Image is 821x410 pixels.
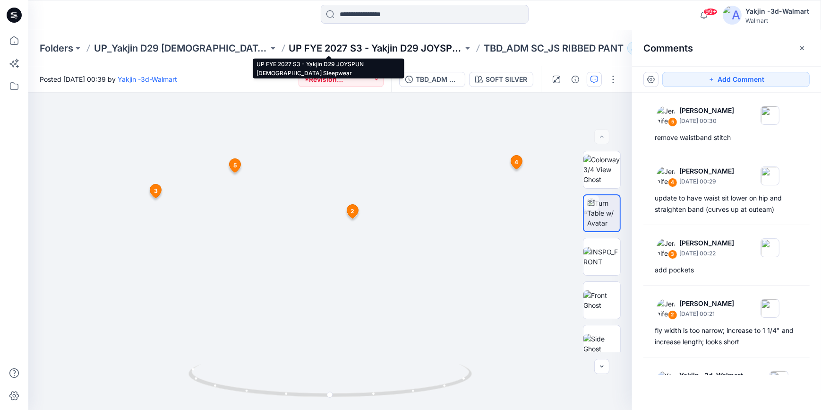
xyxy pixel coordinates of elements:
img: Jennifer Yerkes [657,299,676,318]
div: 3 [668,250,677,259]
a: UP FYE 2027 S3 - Yakjin D29 JOYSPUN [DEMOGRAPHIC_DATA] Sleepwear [289,42,463,55]
h2: Comments [643,43,693,54]
img: Front Ghost [583,290,620,310]
button: Details [568,72,583,87]
button: SOFT SILVER [469,72,533,87]
a: Folders [40,42,73,55]
p: [DATE] 00:21 [679,309,734,319]
p: [PERSON_NAME] [679,166,734,177]
p: [DATE] 00:29 [679,177,734,186]
div: update to have waist sit lower on hip and straighten band (curves up at outeam) [655,192,798,215]
img: Colorway 3/4 View Ghost [583,155,620,184]
img: Jennifer Yerkes [657,238,676,257]
p: [PERSON_NAME] [679,237,734,249]
img: avatar [723,6,742,25]
img: Jennifer Yerkes [657,106,676,125]
div: TBD_ADM SC_JS RIBBED PANT [416,74,459,85]
p: [DATE] 00:30 [679,116,734,126]
div: 4 [668,178,677,187]
div: SOFT SILVER [486,74,527,85]
p: TBD_ADM SC_JS RIBBED PANT [484,42,624,55]
p: [DATE] 00:22 [679,249,734,258]
img: INSPO_FRONT [583,247,620,267]
div: Walmart [745,17,809,24]
div: remove waistband stitch [655,132,798,143]
span: Posted [DATE] 00:39 by [40,74,177,84]
button: 31 [627,42,657,55]
div: Yakjin -3d-Walmart [745,6,809,17]
div: add pockets [655,264,798,276]
p: [PERSON_NAME] [679,298,734,309]
span: 99+ [703,8,718,16]
img: Jennifer Yerkes [657,166,676,185]
div: 2 [668,310,677,320]
a: UP_Yakjin D29 [DEMOGRAPHIC_DATA] Sleep [94,42,268,55]
img: Side Ghost [583,334,620,354]
img: Turn Table w/ Avatar [587,198,620,228]
button: TBD_ADM SC_JS RIBBED PANT [399,72,465,87]
button: Add Comment [662,72,810,87]
div: 5 [668,117,677,127]
div: fly width is too narrow; increase to 1 1/4" and increase length; looks short [655,325,798,348]
img: Yakjin -3d-Walmart [657,371,676,390]
p: Yakjin -3d-Walmart [679,370,743,381]
p: [PERSON_NAME] [679,105,734,116]
a: Yakjin -3d-Walmart [118,75,177,83]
